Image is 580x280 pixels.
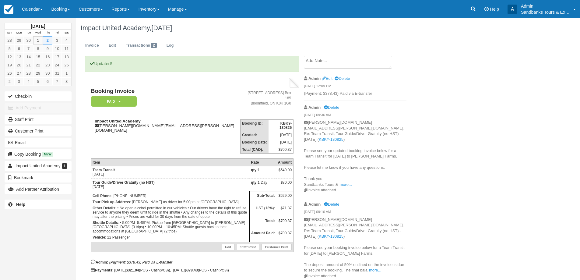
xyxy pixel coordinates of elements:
td: $71.37 [276,204,294,217]
div: $80.00 [278,180,292,190]
td: [DATE] [91,166,249,179]
a: 27 [14,69,24,77]
a: Delete [324,202,339,207]
strong: Tour Guide/Driver Gratuity (no HST) [93,180,155,185]
th: Thu [43,30,52,36]
div: A [508,5,517,14]
th: Tue [24,30,33,36]
td: $700.37 [269,146,294,154]
th: Sun [5,30,14,36]
td: $700.37 [276,217,294,229]
button: Bookmark [5,173,72,183]
a: 22 [33,61,43,69]
th: Sub-Total: [249,192,276,204]
a: 14 [24,53,33,61]
a: 3 [52,36,62,44]
th: Booking Date: [241,139,269,146]
a: KBKY-130825 [319,234,343,239]
img: checkfront-main-nav-mini-logo.png [4,5,13,14]
th: Amount Paid: [249,229,276,242]
button: Email [5,138,72,147]
td: 1 [249,166,276,179]
td: $700.37 [276,229,294,242]
p: [PERSON_NAME][DOMAIN_NAME][EMAIL_ADDRESS][PERSON_NAME][DOMAIN_NAME], Re: Team Transit, Tour Guide... [304,217,406,273]
td: 1 Day [249,179,276,191]
a: 8 [62,77,71,86]
td: [DATE] [269,139,294,146]
a: 4 [24,77,33,86]
a: Staff Print [237,244,259,250]
a: 26 [5,69,14,77]
small: (POS) [219,268,228,272]
strong: Admin [308,76,321,81]
div: $549.00 [278,168,292,177]
a: 5 [33,77,43,86]
strong: Vehicle [93,235,105,239]
div: Invoice attached [304,187,406,193]
a: more... [339,182,352,187]
b: Help [16,202,25,207]
a: 29 [33,69,43,77]
strong: qty [251,168,258,172]
th: Amount [276,159,294,166]
a: 23 [43,61,52,69]
div: Invoice attached [304,273,406,279]
strong: Cell Phone [93,194,111,198]
strong: $321.94 [126,268,139,272]
a: 12 [5,53,14,61]
a: 19 [5,61,14,69]
a: Impact United Academy 1 [5,161,72,171]
a: 24 [52,61,62,69]
a: 18 [62,53,71,61]
td: HST (13%): [249,204,276,217]
a: Customer Print [5,126,72,136]
a: 10 [52,44,62,53]
a: 31 [52,69,62,77]
a: 16 [43,53,52,61]
button: Add Partner Attribution [5,184,72,194]
i: Help [484,7,489,11]
em: [DATE] 09:36 AM [304,112,406,119]
a: 17 [52,53,62,61]
strong: Admin: [91,260,108,264]
strong: Admin [308,202,321,207]
th: Rate [249,159,276,166]
p: : [PERSON_NAME] as driver for 5:00pm at [GEOGRAPHIC_DATA] [93,199,248,205]
div: [PERSON_NAME][DOMAIN_NAME][EMAIL_ADDRESS][PERSON_NAME][DOMAIN_NAME] [91,119,240,133]
a: 25 [62,61,71,69]
a: 30 [24,36,33,44]
a: 2 [43,36,52,44]
h1: Impact United Academy, [81,24,507,32]
th: Booking ID: [241,120,269,132]
p: Sandbanks Tours & Experiences [521,9,570,15]
th: Wed [33,30,43,36]
button: Copy Booking New [5,149,72,159]
a: 2 [5,77,14,86]
a: 11 [62,44,71,53]
span: 1 [62,163,68,169]
a: Invoice [81,40,104,51]
td: $629.00 [276,192,294,204]
a: Customer Print [262,244,292,250]
a: 29 [14,36,24,44]
strong: KBKY-130825 [279,121,292,130]
a: 30 [43,69,52,77]
a: 7 [24,44,33,53]
a: Log [162,40,178,51]
em: [DATE] 12:09 PM [304,83,406,90]
h1: Booking Invoice [91,88,240,94]
strong: Shuttle Details [93,221,118,225]
strong: Impact United Academy [95,119,141,123]
th: Mon [14,30,24,36]
strong: qty [251,180,258,185]
div: : [DATE] (POS - Cash ), [DATE] (POS - Cash ) [91,268,294,272]
small: (POS) [160,268,169,272]
a: 5 [5,44,14,53]
th: Created: [241,131,269,139]
a: Delete [335,76,350,81]
a: 9 [43,44,52,53]
span: Impact United Academy [16,163,61,168]
a: 1 [62,69,71,77]
p: [PERSON_NAME][DOMAIN_NAME][EMAIL_ADDRESS][PERSON_NAME][DOMAIN_NAME], Re: Team Transit, Tour Guide... [304,120,406,187]
span: New [42,152,53,157]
